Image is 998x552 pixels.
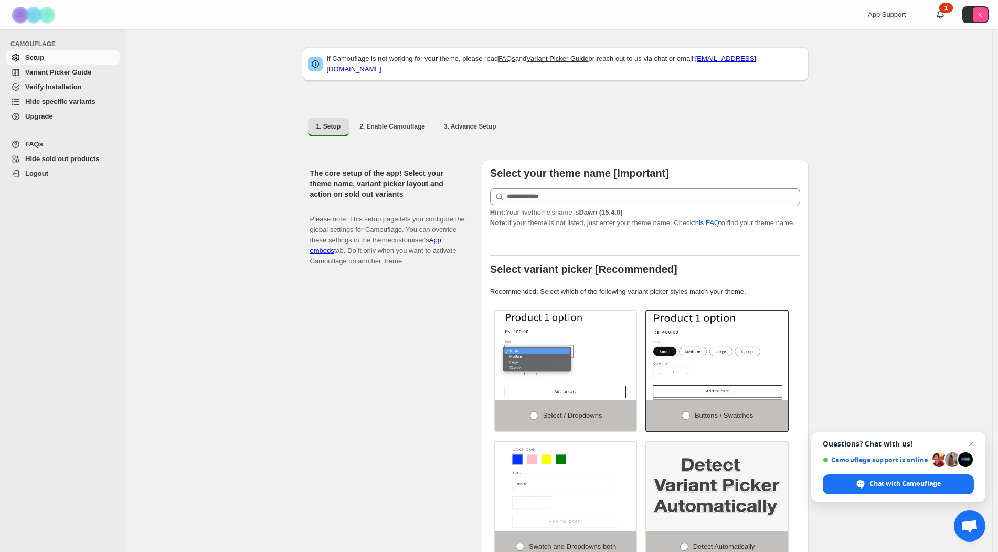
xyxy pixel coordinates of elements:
h2: The core setup of the app! Select your theme name, variant picker layout and action on sold out v... [310,168,465,199]
a: Hide specific variants [6,94,120,109]
span: Logout [25,169,48,177]
span: Chat with Camouflage [869,479,941,489]
span: Hide specific variants [25,98,95,105]
img: Swatch and Dropdowns both [495,442,636,531]
a: Open chat [954,510,985,542]
b: Select variant picker [Recommended] [490,263,677,275]
img: Buttons / Swatches [646,311,788,400]
p: If Camouflage is not working for your theme, please read and or reach out to us via chat or email: [327,54,802,75]
span: Avatar with initials X [973,7,988,22]
span: Setup [25,54,44,61]
a: Setup [6,50,120,65]
a: FAQs [6,137,120,152]
strong: Dawn (15.4.0) [579,208,622,216]
a: Logout [6,166,120,181]
span: Chat with Camouflage [823,474,974,494]
p: Recommended: Select which of the following variant picker styles match your theme. [490,286,800,297]
p: If your theme is not listed, just enter your theme name. Check to find your theme name. [490,207,800,228]
span: Swatch and Dropdowns both [529,543,616,550]
span: Upgrade [25,112,53,120]
a: Hide sold out products [6,152,120,166]
span: 1. Setup [316,122,341,131]
span: Camouflage support is online [823,456,928,464]
a: this FAQ [693,219,719,227]
span: Detect Automatically [693,543,755,550]
img: Select / Dropdowns [495,311,636,400]
strong: Hint: [490,208,506,216]
span: Buttons / Swatches [695,411,753,419]
span: FAQs [25,140,43,148]
span: Your live theme's name is [490,208,623,216]
img: Detect Automatically [646,442,788,531]
img: Camouflage [8,1,61,29]
span: Questions? Chat with us! [823,440,974,448]
b: Select your theme name [Important] [490,167,669,179]
strong: Note: [490,219,507,227]
text: X [978,12,982,18]
button: Avatar with initials X [962,6,989,23]
span: 3. Advance Setup [444,122,496,131]
div: 1 [939,3,953,13]
span: Hide sold out products [25,155,100,163]
a: 1 [935,9,946,20]
span: Select / Dropdowns [543,411,602,419]
span: CAMOUFLAGE [10,40,121,48]
a: Upgrade [6,109,120,124]
a: Verify Installation [6,80,120,94]
a: Variant Picker Guide [526,55,588,62]
a: Variant Picker Guide [6,65,120,80]
span: Verify Installation [25,83,82,91]
span: 2. Enable Camouflage [359,122,425,131]
a: FAQs [498,55,515,62]
span: App Support [868,10,906,18]
span: Variant Picker Guide [25,68,91,76]
p: Please note: This setup page lets you configure the global settings for Camouflage. You can overr... [310,204,465,267]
